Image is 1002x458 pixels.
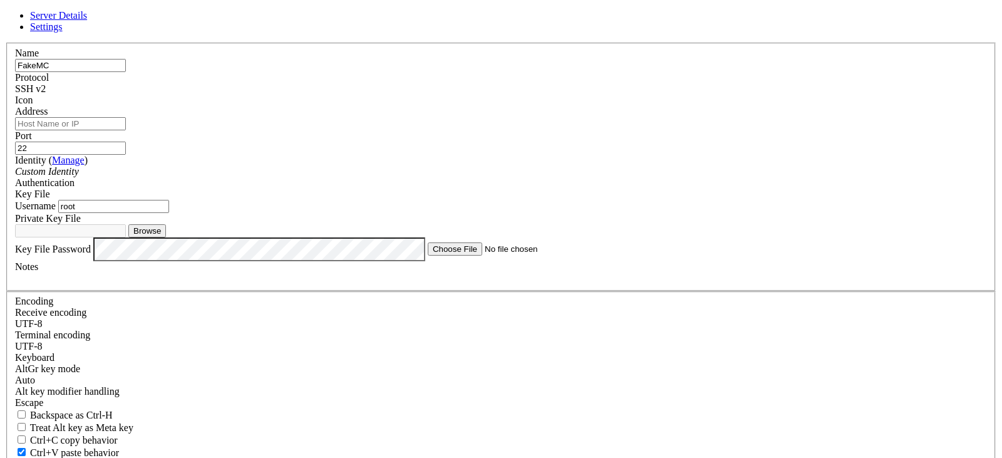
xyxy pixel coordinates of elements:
[15,447,119,458] label: Ctrl+V pastes if true, sends ^V to host if false. Ctrl+Shift+V sends ^V to host if true, pastes i...
[15,130,32,141] label: Port
[15,83,987,95] div: SSH v2
[15,200,56,211] label: Username
[30,447,119,458] span: Ctrl+V paste behavior
[15,397,987,409] div: Escape
[15,166,79,177] i: Custom Identity
[15,117,126,130] input: Host Name or IP
[15,341,43,351] span: UTF-8
[15,296,53,306] label: Encoding
[30,21,63,32] a: Settings
[15,410,113,420] label: If true, the backspace should send BS ('\x08', aka ^H). Otherwise the backspace key should send '...
[15,59,126,72] input: Server Name
[49,155,88,165] span: ( )
[5,5,839,16] x-row: Wrong or missing login information
[15,375,35,385] span: Auto
[18,410,26,419] input: Backspace as Ctrl-H
[30,435,118,445] span: Ctrl+C copy behavior
[15,106,48,117] label: Address
[15,189,987,200] div: Key File
[5,16,10,26] div: (0, 1)
[15,375,987,386] div: Auto
[15,142,126,155] input: Port Number
[15,435,118,445] label: Ctrl-C copies if true, send ^C to host if false. Ctrl-Shift-C sends ^C to host if true, copies if...
[15,48,39,58] label: Name
[30,410,113,420] span: Backspace as Ctrl-H
[58,200,169,213] input: Login Username
[15,330,90,340] label: The default terminal encoding. ISO-2022 enables character map translations (like graphics maps). ...
[15,422,133,433] label: Whether the Alt key acts as a Meta key or as a distinct Alt key.
[52,155,85,165] a: Manage
[30,422,133,433] span: Treat Alt key as Meta key
[15,386,120,397] label: Controls how the Alt key is handled. Escape: Send an ESC prefix. 8-Bit: Add 128 to the typed char...
[15,177,75,188] label: Authentication
[15,72,49,83] label: Protocol
[128,224,166,237] button: Browse
[18,448,26,456] input: Ctrl+V paste behavior
[15,341,987,352] div: UTF-8
[15,318,43,329] span: UTF-8
[15,261,38,272] label: Notes
[18,423,26,431] input: Treat Alt key as Meta key
[15,243,91,254] label: Key File Password
[15,397,43,408] span: Escape
[15,83,46,94] span: SSH v2
[15,166,987,177] div: Custom Identity
[15,155,88,165] label: Identity
[15,213,81,224] label: Private Key File
[18,435,26,444] input: Ctrl+C copy behavior
[15,363,80,374] label: Set the expected encoding for data received from the host. If the encodings do not match, visual ...
[15,189,50,199] span: Key File
[15,95,33,105] label: Icon
[15,307,86,318] label: Set the expected encoding for data received from the host. If the encodings do not match, visual ...
[30,10,87,21] a: Server Details
[15,352,54,363] label: Keyboard
[15,318,987,330] div: UTF-8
